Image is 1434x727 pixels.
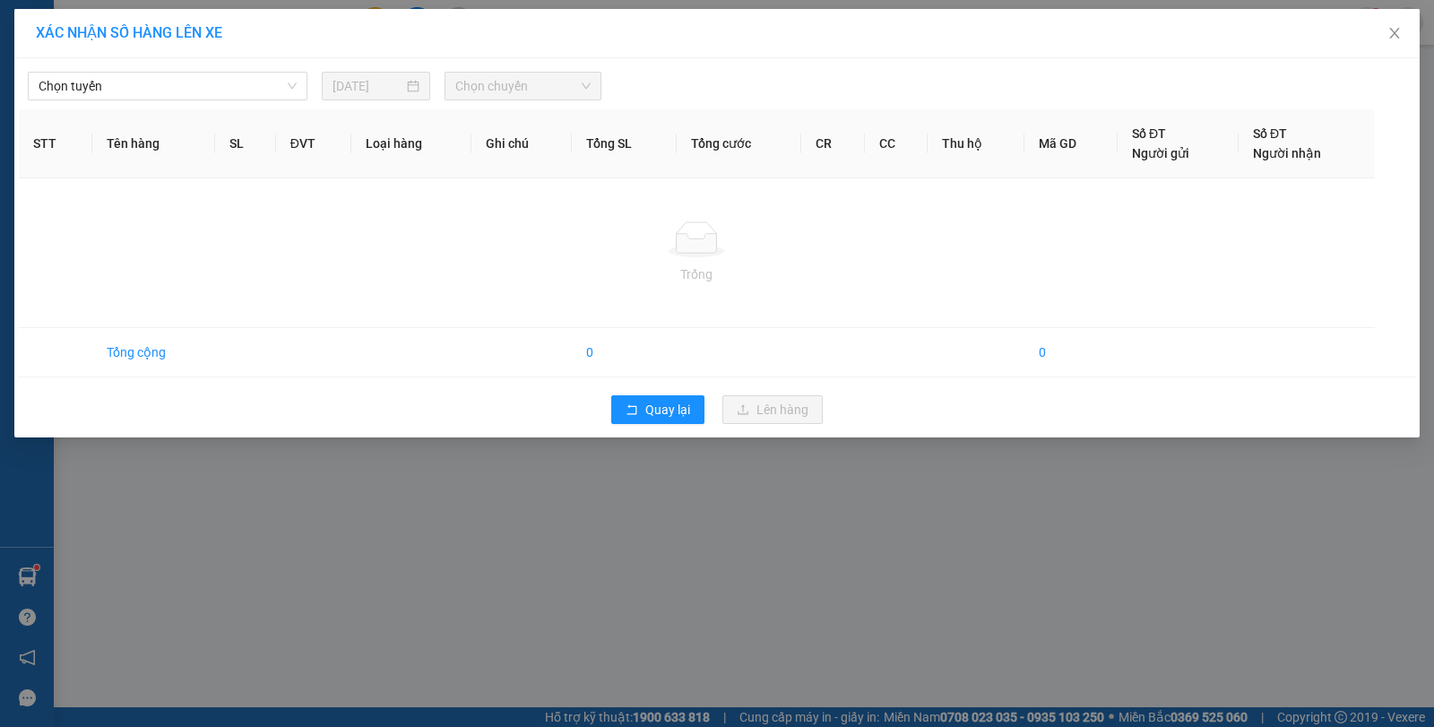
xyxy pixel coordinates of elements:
[1253,126,1287,141] span: Số ĐT
[333,76,403,96] input: 13/08/2025
[1024,109,1118,178] th: Mã GD
[1369,9,1420,59] button: Close
[928,109,1024,178] th: Thu hộ
[1132,126,1166,141] span: Số ĐT
[33,264,1361,284] div: Trống
[1024,328,1118,377] td: 0
[351,109,471,178] th: Loại hàng
[626,403,638,418] span: rollback
[215,109,275,178] th: SL
[572,328,677,377] td: 0
[722,395,823,424] button: uploadLên hàng
[276,109,352,178] th: ĐVT
[1253,146,1321,160] span: Người nhận
[471,109,572,178] th: Ghi chú
[801,109,864,178] th: CR
[1387,26,1402,40] span: close
[572,109,677,178] th: Tổng SL
[645,400,690,420] span: Quay lại
[92,328,216,377] td: Tổng cộng
[1132,146,1189,160] span: Người gửi
[19,109,92,178] th: STT
[677,109,801,178] th: Tổng cước
[611,395,704,424] button: rollbackQuay lại
[39,73,297,100] span: Chọn tuyến
[455,73,591,100] span: Chọn chuyến
[36,24,222,41] span: XÁC NHẬN SỐ HÀNG LÊN XE
[92,109,216,178] th: Tên hàng
[865,109,928,178] th: CC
